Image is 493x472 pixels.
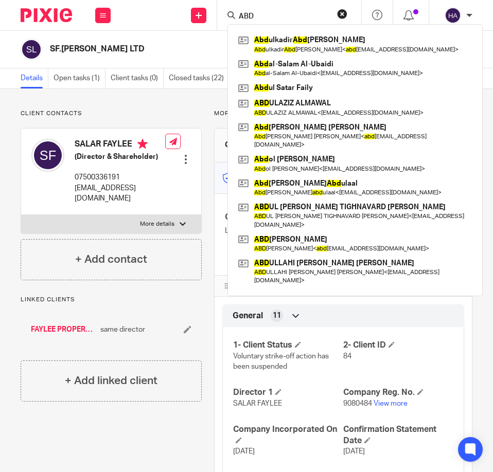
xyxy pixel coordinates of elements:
input: Search [238,12,330,22]
span: [DATE] [343,448,365,455]
span: [DATE] [233,448,255,455]
img: svg%3E [21,39,42,60]
p: More details [214,110,472,118]
button: Clear [337,9,347,19]
span: Voluntary strike-off action has been suspended [233,353,329,370]
h2: SF.[PERSON_NAME] LTD [50,44,276,55]
img: svg%3E [31,139,64,172]
h4: + Add linked client [65,373,157,389]
a: Details [21,68,48,88]
span: SALAR FAYLEE [233,400,282,407]
h4: Client type [225,212,343,223]
span: 84 [343,353,351,360]
a: FAYLEE PROPERTIES LTD [31,324,95,335]
h4: Director 1 [233,387,343,398]
span: 11 [273,311,281,321]
h4: CUSTOM FIELDS [225,282,343,290]
h4: + Add contact [75,251,147,267]
h4: Company Incorporated On [233,424,343,446]
img: svg%3E [445,7,461,24]
p: 07500336191 [75,172,165,183]
h4: 2- Client ID [343,340,453,351]
h4: Confirmation Statement Date [343,424,453,446]
i: Primary [137,139,148,149]
span: 9080484 [343,400,372,407]
a: View more [374,400,408,407]
h5: (Director & Shareholder) [75,152,165,162]
a: Client tasks (0) [111,68,164,88]
p: Master code for secure communications and files [222,168,362,189]
p: Limited Company [225,226,343,236]
span: same director [100,324,145,335]
p: Linked clients [21,296,202,304]
p: More details [140,220,174,228]
p: [EMAIL_ADDRESS][DOMAIN_NAME] [75,183,165,204]
h4: Company Reg. No. [343,387,453,398]
span: General [233,311,263,321]
img: Pixie [21,8,72,22]
p: Client contacts [21,110,202,118]
a: Open tasks (1) [54,68,105,88]
h3: Client manager [225,140,277,150]
h4: SALAR FAYLEE [75,139,165,152]
a: Closed tasks (22) [169,68,230,88]
h4: 1- Client Status [233,340,343,351]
